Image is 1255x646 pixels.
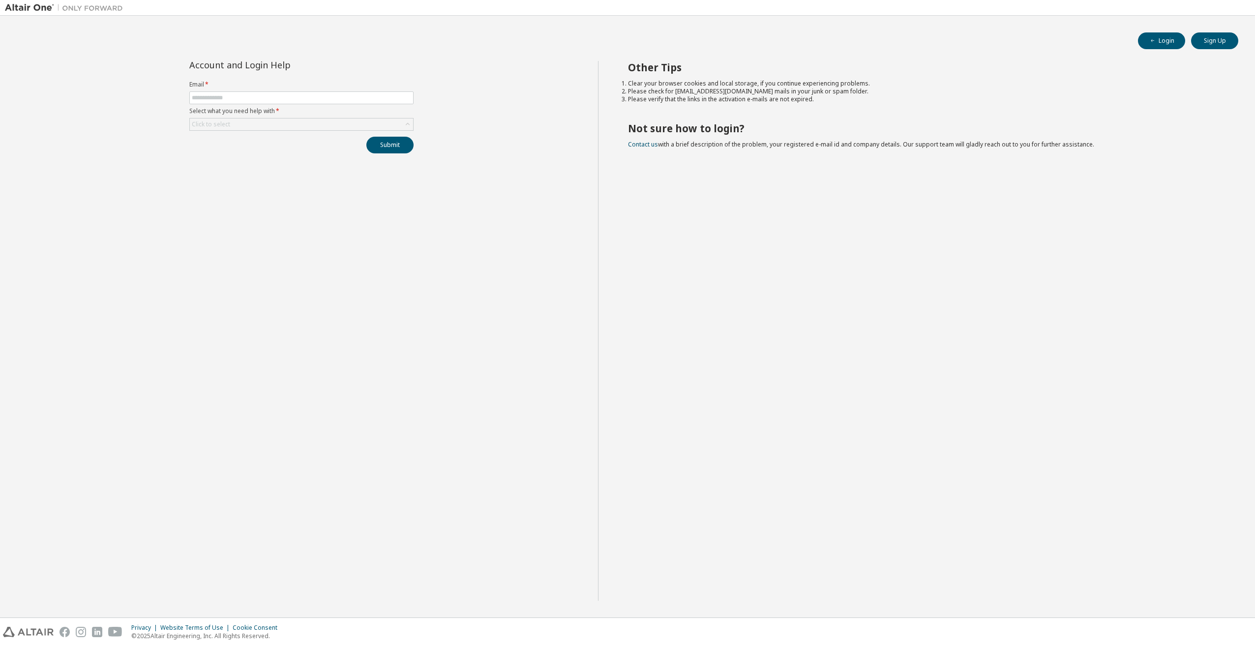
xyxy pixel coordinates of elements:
button: Submit [366,137,414,153]
li: Please check for [EMAIL_ADDRESS][DOMAIN_NAME] mails in your junk or spam folder. [628,88,1221,95]
a: Contact us [628,140,658,148]
h2: Not sure how to login? [628,122,1221,135]
div: Cookie Consent [233,624,283,632]
img: Altair One [5,3,128,13]
img: instagram.svg [76,627,86,637]
div: Privacy [131,624,160,632]
label: Select what you need help with [189,107,414,115]
img: linkedin.svg [92,627,102,637]
img: facebook.svg [60,627,70,637]
button: Sign Up [1191,32,1238,49]
img: youtube.svg [108,627,122,637]
label: Email [189,81,414,88]
img: altair_logo.svg [3,627,54,637]
button: Login [1138,32,1185,49]
span: with a brief description of the problem, your registered e-mail id and company details. Our suppo... [628,140,1094,148]
div: Website Terms of Use [160,624,233,632]
div: Account and Login Help [189,61,369,69]
p: © 2025 Altair Engineering, Inc. All Rights Reserved. [131,632,283,640]
li: Please verify that the links in the activation e-mails are not expired. [628,95,1221,103]
h2: Other Tips [628,61,1221,74]
div: Click to select [192,120,230,128]
div: Click to select [190,118,413,130]
li: Clear your browser cookies and local storage, if you continue experiencing problems. [628,80,1221,88]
